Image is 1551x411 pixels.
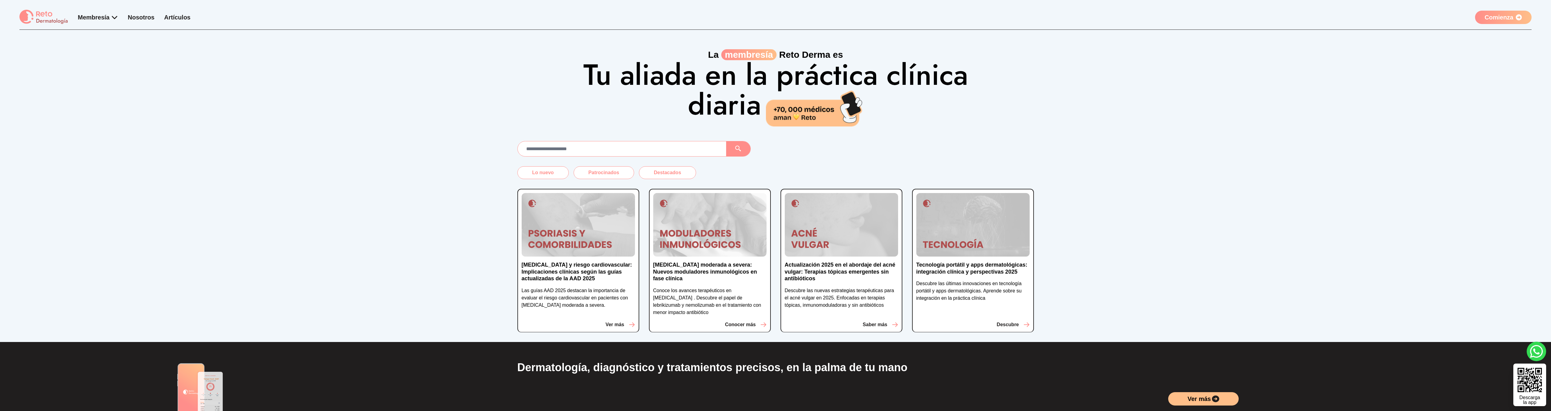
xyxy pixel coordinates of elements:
[916,261,1030,280] a: Tecnología portátil y apps dermatológicas: integración clínica y perspectivas 2025
[517,49,1034,60] p: La Reto Derma es
[997,321,1019,328] p: Descubre
[522,193,635,257] img: Psoriasis y riesgo cardiovascular: Implicaciones clínicas según las guías actualizadas de la AAD ...
[653,261,767,287] a: [MEDICAL_DATA] moderada a severa: Nuevos moduladores inmunológicos en fase clínica
[517,166,569,179] button: Lo nuevo
[916,280,1030,302] p: Descubre las últimas innovaciones en tecnología portátil y apps dermatológicas. Aprende sobre su ...
[522,261,635,287] a: [MEDICAL_DATA] y riesgo cardiovascular: Implicaciones clínicas según las guías actualizadas de la...
[606,321,635,328] button: Ver más
[725,321,766,328] button: Conocer más
[522,261,635,282] p: [MEDICAL_DATA] y riesgo cardiovascular: Implicaciones clínicas según las guías actualizadas de la...
[128,14,155,21] a: Nosotros
[725,321,756,328] p: Conocer más
[164,14,190,21] a: Artículos
[19,10,68,25] img: logo Reto dermatología
[766,89,863,126] img: 70,000 médicos aman Reto
[653,193,767,257] img: Dermatitis atópica moderada a severa: Nuevos moduladores inmunológicos en fase clínica
[639,166,696,179] button: Destacados
[653,287,767,316] p: Conoce los avances terapéuticos en [MEDICAL_DATA] . Descubre el papel de lebrikizumab y nemolizum...
[522,287,635,309] p: Las guías AAD 2025 destacan la importancia de evaluar el riesgo cardiovascular en pacientes con [...
[785,193,898,257] img: Actualización 2025 en el abordaje del acné vulgar: Terapias tópicas emergentes sin antibióticos
[785,261,898,287] a: Actualización 2025 en el abordaje del acné vulgar: Terapias tópicas emergentes sin antibióticos
[916,193,1030,257] img: Tecnología portátil y apps dermatológicas: integración clínica y perspectivas 2025
[1475,11,1532,24] a: Comienza
[1527,342,1546,361] a: whatsapp button
[574,166,634,179] button: Patrocinados
[863,321,898,328] button: Saber más
[606,321,624,328] p: Ver más
[721,49,777,60] span: membresía
[863,321,887,328] p: Saber más
[785,261,898,282] p: Actualización 2025 en el abordaje del acné vulgar: Terapias tópicas emergentes sin antibióticos
[1519,395,1540,405] div: Descarga la app
[997,321,1030,328] button: Descubre
[785,287,898,309] p: Descubre las nuevas estrategias terapéuticas para el acné vulgar en 2025. Enfocadas en terapias t...
[78,13,118,22] div: Membresía
[517,361,1034,374] h2: Dermatología, diagnóstico y tratamientos precisos, en la palma de tu mano
[581,60,970,126] h1: Tu aliada en la práctica clínica diaria
[653,261,767,282] p: [MEDICAL_DATA] moderada a severa: Nuevos moduladores inmunológicos en fase clínica
[1168,392,1239,406] a: Ver más
[1188,395,1211,403] span: Ver más
[916,261,1030,275] p: Tecnología portátil y apps dermatológicas: integración clínica y perspectivas 2025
